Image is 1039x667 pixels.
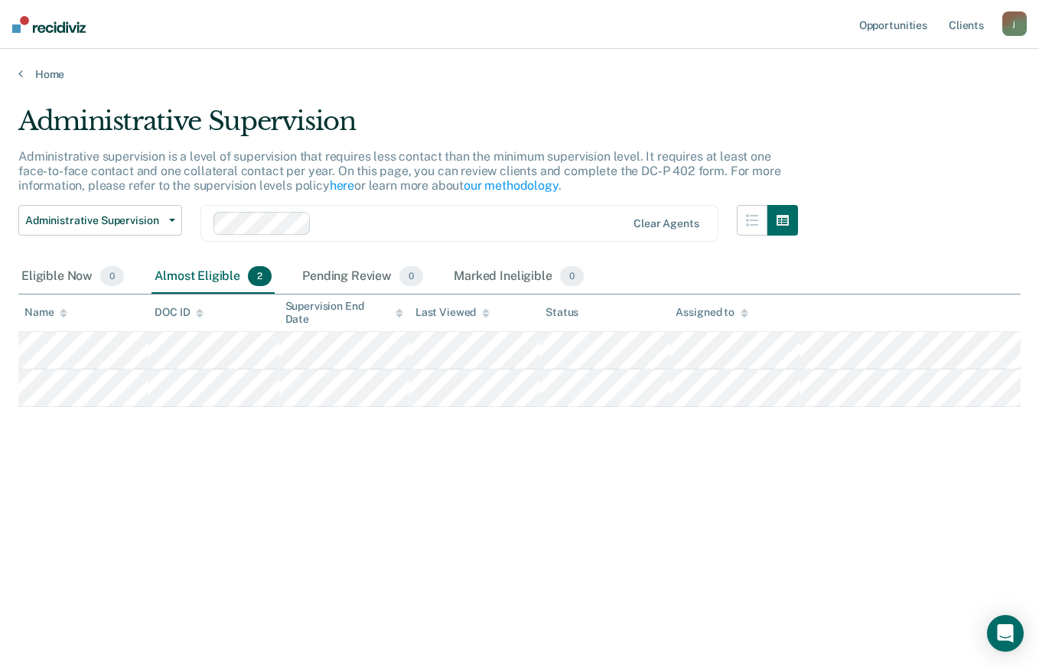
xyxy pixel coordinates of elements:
[464,178,559,193] a: our methodology
[451,260,587,294] div: Marked Ineligible0
[155,306,204,319] div: DOC ID
[546,306,578,319] div: Status
[330,178,354,193] a: here
[25,214,163,227] span: Administrative Supervision
[151,260,275,294] div: Almost Eligible2
[415,306,490,319] div: Last Viewed
[987,615,1024,652] div: Open Intercom Messenger
[1002,11,1027,36] button: j
[18,106,798,149] div: Administrative Supervision
[299,260,426,294] div: Pending Review0
[560,266,584,286] span: 0
[18,149,780,193] p: Administrative supervision is a level of supervision that requires less contact than the minimum ...
[18,205,182,236] button: Administrative Supervision
[399,266,423,286] span: 0
[18,67,1021,81] a: Home
[100,266,124,286] span: 0
[285,300,403,326] div: Supervision End Date
[676,306,747,319] div: Assigned to
[248,266,272,286] span: 2
[24,306,67,319] div: Name
[18,260,127,294] div: Eligible Now0
[633,217,699,230] div: Clear agents
[12,16,86,33] img: Recidiviz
